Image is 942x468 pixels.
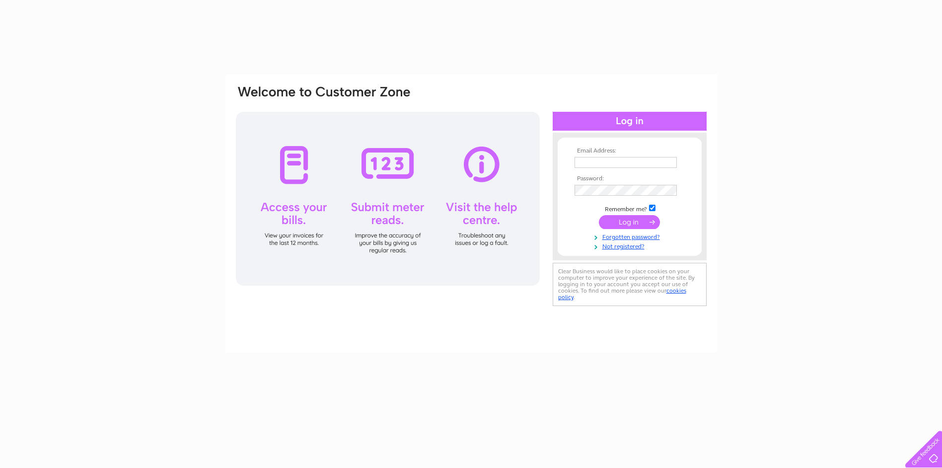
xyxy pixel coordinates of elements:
[558,287,686,301] a: cookies policy
[575,232,687,241] a: Forgotten password?
[599,215,660,229] input: Submit
[572,148,687,155] th: Email Address:
[572,175,687,182] th: Password:
[553,263,707,306] div: Clear Business would like to place cookies on your computer to improve your experience of the sit...
[575,241,687,250] a: Not registered?
[572,203,687,213] td: Remember me?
